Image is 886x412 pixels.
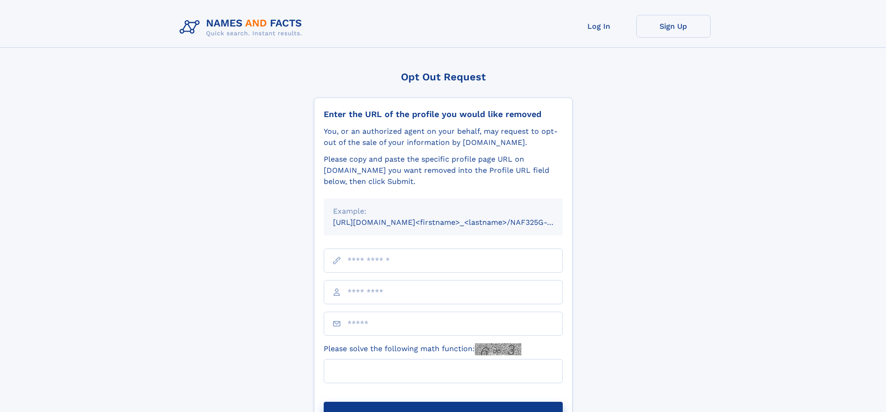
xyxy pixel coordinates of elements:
[333,206,553,217] div: Example:
[562,15,636,38] a: Log In
[314,71,573,83] div: Opt Out Request
[324,126,563,148] div: You, or an authorized agent on your behalf, may request to opt-out of the sale of your informatio...
[324,154,563,187] div: Please copy and paste the specific profile page URL on [DOMAIN_NAME] you want removed into the Pr...
[324,343,521,355] label: Please solve the following math function:
[324,109,563,119] div: Enter the URL of the profile you would like removed
[636,15,711,38] a: Sign Up
[176,15,310,40] img: Logo Names and Facts
[333,218,580,227] small: [URL][DOMAIN_NAME]<firstname>_<lastname>/NAF325G-xxxxxxxx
